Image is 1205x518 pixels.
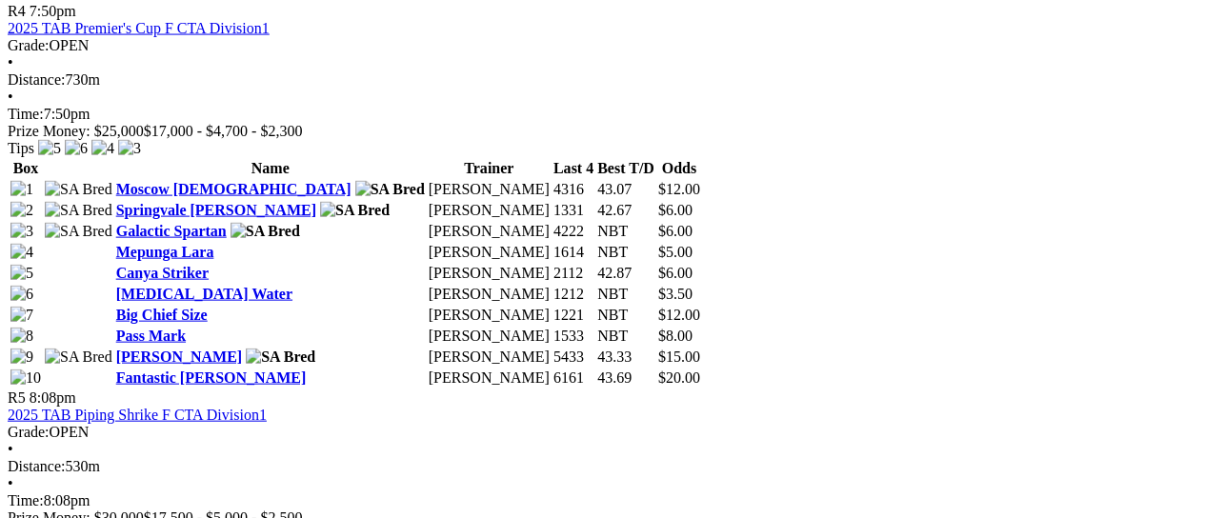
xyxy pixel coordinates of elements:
td: NBT [596,327,655,346]
td: [PERSON_NAME] [428,201,551,220]
span: • [8,89,13,105]
td: [PERSON_NAME] [428,285,551,304]
img: 4 [10,244,33,261]
span: Distance: [8,458,65,474]
a: Moscow [DEMOGRAPHIC_DATA] [116,181,351,197]
a: Canya Striker [116,265,209,281]
td: [PERSON_NAME] [428,222,551,241]
span: $5.00 [658,244,693,260]
th: Last 4 [552,159,594,178]
a: 2025 TAB Premier's Cup F CTA Division1 [8,20,270,36]
div: 530m [8,458,1197,475]
span: Grade: [8,424,50,440]
div: 8:08pm [8,492,1197,509]
a: [MEDICAL_DATA] Water [116,286,292,302]
td: 5433 [552,348,594,367]
span: R5 [8,389,26,406]
span: R4 [8,3,26,19]
span: $12.00 [658,181,700,197]
a: Fantastic [PERSON_NAME] [116,369,307,386]
td: 1331 [552,201,594,220]
td: NBT [596,243,655,262]
img: SA Bred [246,349,315,366]
span: $15.00 [658,349,700,365]
td: 4222 [552,222,594,241]
td: [PERSON_NAME] [428,369,551,388]
th: Best T/D [596,159,655,178]
span: $6.00 [658,202,693,218]
a: [PERSON_NAME] [116,349,242,365]
span: Box [13,160,39,176]
span: 7:50pm [30,3,76,19]
span: $20.00 [658,369,700,386]
img: 1 [10,181,33,198]
span: • [8,475,13,491]
td: [PERSON_NAME] [428,264,551,283]
a: Pass Mark [116,328,186,344]
span: $8.00 [658,328,693,344]
a: Galactic Spartan [116,223,227,239]
td: NBT [596,306,655,325]
img: 3 [118,140,141,157]
img: 9 [10,349,33,366]
span: Time: [8,492,44,508]
span: Time: [8,106,44,122]
td: [PERSON_NAME] [428,327,551,346]
a: Mepunga Lara [116,244,214,260]
img: 10 [10,369,41,387]
img: 8 [10,328,33,345]
span: Grade: [8,37,50,53]
div: OPEN [8,37,1197,54]
td: 43.69 [596,369,655,388]
td: 6161 [552,369,594,388]
td: 1533 [552,327,594,346]
a: Springvale [PERSON_NAME] [116,202,316,218]
td: 42.67 [596,201,655,220]
div: OPEN [8,424,1197,441]
span: $12.00 [658,307,700,323]
span: 8:08pm [30,389,76,406]
a: 2025 TAB Piping Shrike F CTA Division1 [8,407,267,423]
img: 4 [91,140,114,157]
img: 6 [65,140,88,157]
td: NBT [596,285,655,304]
td: 1614 [552,243,594,262]
td: [PERSON_NAME] [428,348,551,367]
td: 2112 [552,264,594,283]
img: 7 [10,307,33,324]
td: 4316 [552,180,594,199]
td: [PERSON_NAME] [428,306,551,325]
span: $3.50 [658,286,693,302]
td: 43.07 [596,180,655,199]
img: SA Bred [45,181,112,198]
img: 5 [38,140,61,157]
th: Name [115,159,426,178]
td: [PERSON_NAME] [428,180,551,199]
a: Big Chief Size [116,307,208,323]
th: Odds [657,159,701,178]
img: SA Bred [45,202,112,219]
span: Distance: [8,71,65,88]
img: SA Bred [355,181,425,198]
div: 730m [8,71,1197,89]
div: Prize Money: $25,000 [8,123,1197,140]
img: SA Bred [231,223,300,240]
td: 43.33 [596,348,655,367]
img: 3 [10,223,33,240]
span: • [8,441,13,457]
td: [PERSON_NAME] [428,243,551,262]
span: $6.00 [658,223,693,239]
td: NBT [596,222,655,241]
img: SA Bred [45,349,112,366]
td: 1221 [552,306,594,325]
img: 2 [10,202,33,219]
img: 6 [10,286,33,303]
span: $6.00 [658,265,693,281]
span: Tips [8,140,34,156]
td: 42.87 [596,264,655,283]
div: 7:50pm [8,106,1197,123]
th: Trainer [428,159,551,178]
span: • [8,54,13,70]
span: $17,000 - $4,700 - $2,300 [144,123,303,139]
img: SA Bred [320,202,390,219]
